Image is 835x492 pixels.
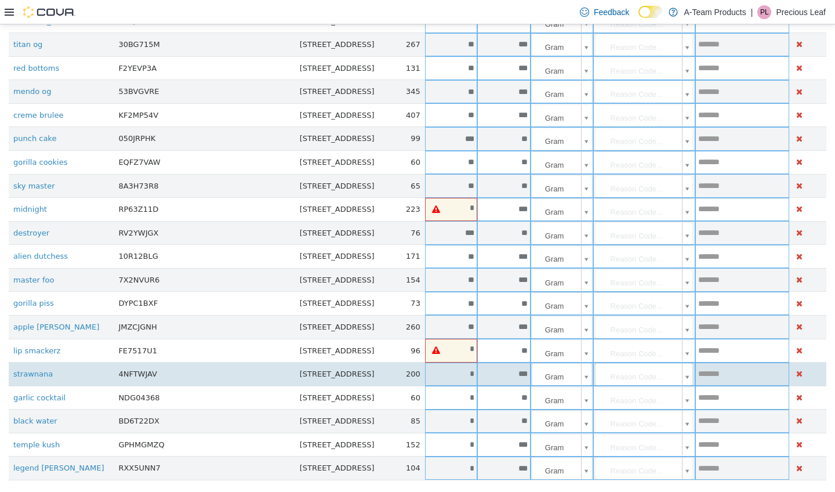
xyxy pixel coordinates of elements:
[596,316,692,338] a: Reason Code...
[114,385,179,409] td: BD6T22DX
[300,274,375,283] span: [STREET_ADDRESS]
[532,363,576,386] span: Gram
[532,245,576,268] span: Gram
[596,386,677,409] span: Reason Code...
[13,204,49,213] a: destroyer
[532,103,591,125] a: Gram
[638,6,663,18] input: Dark Mode
[114,244,179,267] td: 7X2NVUR6
[379,432,425,456] td: 104
[300,133,375,142] span: [STREET_ADDRESS]
[794,273,805,286] button: Delete Product
[379,126,425,150] td: 60
[532,56,591,78] a: Gram
[300,345,375,354] span: [STREET_ADDRESS]
[13,251,54,260] a: master foo
[532,292,591,314] a: Gram
[532,221,591,243] a: Gram
[794,390,805,403] button: Delete Product
[594,6,629,18] span: Feedback
[532,363,591,385] a: Gram
[684,5,746,19] p: A-Team Products
[532,410,576,433] span: Gram
[596,268,692,290] a: Reason Code...
[532,221,576,244] span: Gram
[300,298,375,307] span: [STREET_ADDRESS]
[596,433,677,456] span: Reason Code...
[114,338,179,362] td: 4NFTWJAV
[596,316,677,339] span: Reason Code...
[596,386,692,408] a: Reason Code...
[379,150,425,173] td: 65
[379,197,425,220] td: 76
[794,437,805,451] button: Delete Product
[596,103,677,126] span: Reason Code...
[13,439,104,448] a: legend [PERSON_NAME]
[596,127,692,149] a: Reason Code...
[794,343,805,356] button: Delete Product
[532,33,591,55] a: Gram
[532,268,576,291] span: Gram
[532,127,576,150] span: Gram
[114,103,179,126] td: 050JRPHK
[596,9,692,31] a: Reason Code...
[596,198,692,220] a: Reason Code...
[596,339,677,362] span: Reason Code...
[532,386,591,408] a: Gram
[13,110,56,118] a: punch cake
[23,6,75,18] img: Cova
[532,174,576,197] span: Gram
[379,32,425,56] td: 131
[114,432,179,456] td: RXX5UNN7
[751,5,753,19] p: |
[300,63,375,71] span: [STREET_ADDRESS]
[596,127,677,150] span: Reason Code...
[794,37,805,50] button: Delete Product
[379,408,425,432] td: 152
[596,198,677,221] span: Reason Code...
[114,173,179,197] td: RP63Z11D
[114,291,179,314] td: JMZCJGNH
[596,221,677,244] span: Reason Code...
[532,433,591,455] a: Gram
[379,56,425,79] td: 345
[114,126,179,150] td: EQFZ7VAW
[532,410,591,432] a: Gram
[300,157,375,166] span: [STREET_ADDRESS]
[596,433,692,455] a: Reason Code...
[114,56,179,79] td: 53BVGVRE
[596,9,677,32] span: Reason Code...
[114,267,179,291] td: DYPC1BXF
[794,131,805,144] button: Delete Product
[532,316,591,338] a: Gram
[596,33,677,56] span: Reason Code...
[114,314,179,338] td: FE7517U1
[13,345,53,354] a: strawnana
[532,151,591,173] a: Gram
[379,103,425,126] td: 99
[13,322,60,331] a: lip smackerz
[596,292,677,315] span: Reason Code...
[757,5,771,19] div: Precious Leaf
[532,151,576,174] span: Gram
[596,339,692,361] a: Reason Code...
[596,103,692,125] a: Reason Code...
[379,361,425,385] td: 60
[13,298,99,307] a: apple [PERSON_NAME]
[379,314,425,338] td: 96
[13,39,59,48] a: red bottoms
[114,197,179,220] td: RV2YWJGX
[379,338,425,362] td: 200
[596,174,677,197] span: Reason Code...
[596,221,692,243] a: Reason Code...
[794,202,805,215] button: Delete Product
[794,108,805,121] button: Delete Product
[532,9,591,31] a: Gram
[379,244,425,267] td: 154
[300,251,375,260] span: [STREET_ADDRESS]
[13,369,66,378] a: garlic cocktail
[379,173,425,197] td: 223
[596,292,692,314] a: Reason Code...
[13,157,55,166] a: sky master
